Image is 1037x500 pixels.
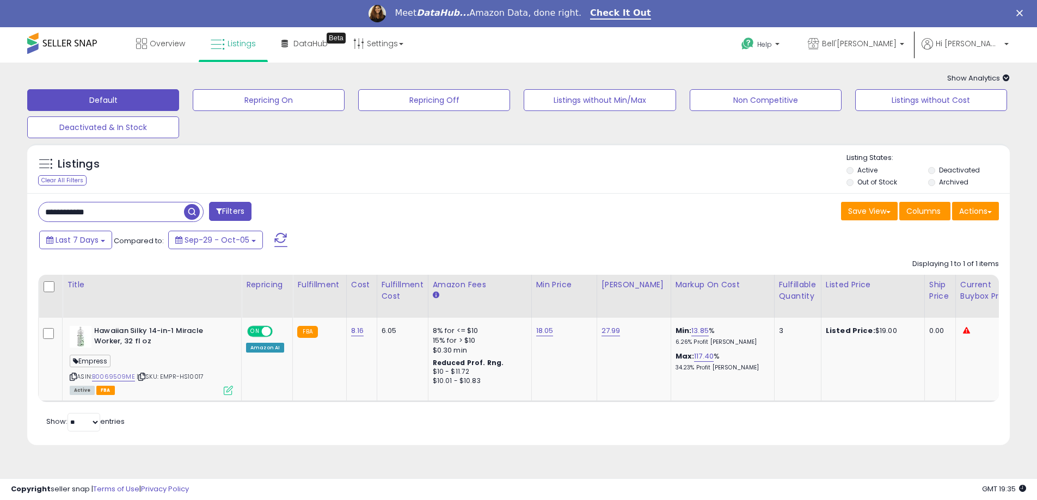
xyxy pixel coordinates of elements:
[58,157,100,172] h5: Listings
[141,484,189,494] a: Privacy Policy
[822,38,897,49] span: Bell'[PERSON_NAME]
[857,177,897,187] label: Out of Stock
[96,386,115,395] span: FBA
[70,326,91,348] img: 41tubxih1JL._SL40_.jpg
[248,327,262,336] span: ON
[70,355,111,367] span: Empress
[382,326,420,336] div: 6.05
[327,33,346,44] div: Tooltip anchor
[228,38,256,49] span: Listings
[70,386,95,395] span: All listings currently available for purchase on Amazon
[694,351,714,362] a: 117.40
[676,351,766,372] div: %
[92,372,135,381] a: B0069509ME
[1016,10,1027,16] div: Close
[56,234,99,245] span: Last 7 Days
[536,325,554,336] a: 18.05
[273,27,336,60] a: DataHub
[676,326,766,346] div: %
[602,279,666,291] div: [PERSON_NAME]
[11,484,51,494] strong: Copyright
[137,372,204,381] span: | SKU: EMPR-HS10017
[351,279,372,291] div: Cost
[293,38,328,49] span: DataHub
[846,153,1010,163] p: Listing States:
[676,364,766,372] p: 34.23% Profit [PERSON_NAME]
[947,73,1010,83] span: Show Analytics
[671,275,774,318] th: The percentage added to the cost of goods (COGS) that forms the calculator for Min & Max prices.
[676,325,692,336] b: Min:
[382,279,424,302] div: Fulfillment Cost
[67,279,237,291] div: Title
[433,336,523,345] div: 15% for > $10
[922,38,1009,63] a: Hi [PERSON_NAME]
[676,279,770,291] div: Markup on Cost
[826,325,875,336] b: Listed Price:
[358,89,510,111] button: Repricing Off
[271,327,289,336] span: OFF
[826,326,916,336] div: $19.00
[193,89,345,111] button: Repricing On
[150,38,185,49] span: Overview
[741,37,754,51] i: Get Help
[128,27,193,60] a: Overview
[433,367,523,376] div: $10 - $11.72
[982,484,1026,494] span: 2025-10-13 19:35 GMT
[960,279,1016,302] div: Current Buybox Price
[826,279,920,291] div: Listed Price
[952,202,999,220] button: Actions
[94,326,226,349] b: Hawaiian Silky 14-in-1 Miracle Worker, 32 fl oz
[590,8,651,20] a: Check It Out
[369,5,386,22] img: Profile image for Georgie
[433,279,527,291] div: Amazon Fees
[114,236,164,246] span: Compared to:
[779,326,813,336] div: 3
[939,165,980,175] label: Deactivated
[676,338,766,346] p: 6.26% Profit [PERSON_NAME]
[602,325,621,336] a: 27.99
[395,8,581,18] div: Meet Amazon Data, done right.
[912,259,999,269] div: Displaying 1 to 1 of 1 items
[691,325,709,336] a: 13.85
[246,279,288,291] div: Repricing
[39,231,112,249] button: Last 7 Days
[11,484,189,495] div: seller snap | |
[524,89,676,111] button: Listings without Min/Max
[841,202,898,220] button: Save View
[203,27,264,60] a: Listings
[416,8,469,18] i: DataHub...
[857,165,878,175] label: Active
[690,89,842,111] button: Non Competitive
[70,326,233,394] div: ASIN:
[351,325,364,336] a: 8.16
[800,27,912,63] a: Bell'[PERSON_NAME]
[27,89,179,111] button: Default
[433,358,504,367] b: Reduced Prof. Rng.
[433,345,523,355] div: $0.30 min
[433,291,439,300] small: Amazon Fees.
[38,175,87,186] div: Clear All Filters
[733,29,790,63] a: Help
[779,279,817,302] div: Fulfillable Quantity
[757,40,772,49] span: Help
[345,27,412,60] a: Settings
[297,279,341,291] div: Fulfillment
[93,484,139,494] a: Terms of Use
[899,202,950,220] button: Columns
[929,279,951,302] div: Ship Price
[246,343,284,353] div: Amazon AI
[906,206,941,217] span: Columns
[676,351,695,361] b: Max:
[46,416,125,427] span: Show: entries
[27,116,179,138] button: Deactivated & In Stock
[936,38,1001,49] span: Hi [PERSON_NAME]
[536,279,592,291] div: Min Price
[929,326,947,336] div: 0.00
[168,231,263,249] button: Sep-29 - Oct-05
[939,177,968,187] label: Archived
[209,202,251,221] button: Filters
[433,326,523,336] div: 8% for <= $10
[855,89,1007,111] button: Listings without Cost
[297,326,317,338] small: FBA
[185,234,249,245] span: Sep-29 - Oct-05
